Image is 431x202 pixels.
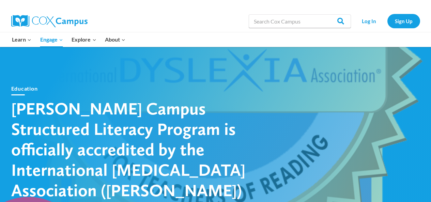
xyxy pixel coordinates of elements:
a: Sign Up [387,14,420,28]
input: Search Cox Campus [249,14,351,28]
a: Log In [354,14,384,28]
span: Learn [12,35,31,44]
h1: [PERSON_NAME] Campus Structured Literacy Program is officially accredited by the International [M... [11,98,250,200]
span: Engage [40,35,63,44]
img: Cox Campus [11,15,88,27]
a: Education [11,85,38,92]
span: Explore [72,35,96,44]
nav: Secondary Navigation [354,14,420,28]
span: About [105,35,125,44]
nav: Primary Navigation [8,32,130,47]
